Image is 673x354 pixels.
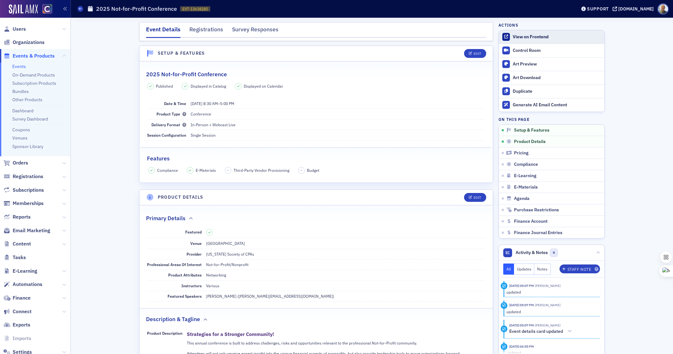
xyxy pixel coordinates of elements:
[13,53,55,59] span: Events & Products
[13,173,43,180] span: Registrations
[13,295,31,301] span: Finance
[38,4,52,15] a: View Homepage
[3,227,50,234] a: Email Marketing
[13,39,45,46] span: Organizations
[3,53,55,59] a: Events & Products
[3,173,43,180] a: Registrations
[12,144,43,149] a: Sponsor Library
[13,227,50,234] span: Email Marketing
[3,321,30,328] a: Exports
[12,64,26,69] a: Events
[3,187,44,194] a: Subscriptions
[12,135,28,141] a: Venues
[3,214,31,220] a: Reports
[13,268,37,275] span: E-Learning
[13,321,30,328] span: Exports
[13,214,31,220] span: Reports
[3,268,37,275] a: E-Learning
[3,240,31,247] a: Content
[13,335,31,342] span: Imports
[42,4,52,14] img: SailAMX
[12,72,55,78] a: On-Demand Products
[13,26,26,33] span: Users
[3,295,31,301] a: Finance
[3,281,42,288] a: Automations
[13,159,28,166] span: Orders
[12,89,29,94] a: Bundles
[3,200,44,207] a: Memberships
[13,254,26,261] span: Tasks
[3,335,31,342] a: Imports
[3,308,32,315] a: Connect
[12,116,48,122] a: Survey Dashboard
[13,281,42,288] span: Automations
[12,108,34,114] a: Dashboard
[13,308,32,315] span: Connect
[12,127,30,133] a: Coupons
[12,97,42,102] a: Other Products
[13,187,44,194] span: Subscriptions
[9,4,38,15] img: SailAMX
[13,200,44,207] span: Memberships
[13,240,31,247] span: Content
[3,159,28,166] a: Orders
[3,26,26,33] a: Users
[3,254,26,261] a: Tasks
[3,39,45,46] a: Organizations
[12,80,56,86] a: Subscription Products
